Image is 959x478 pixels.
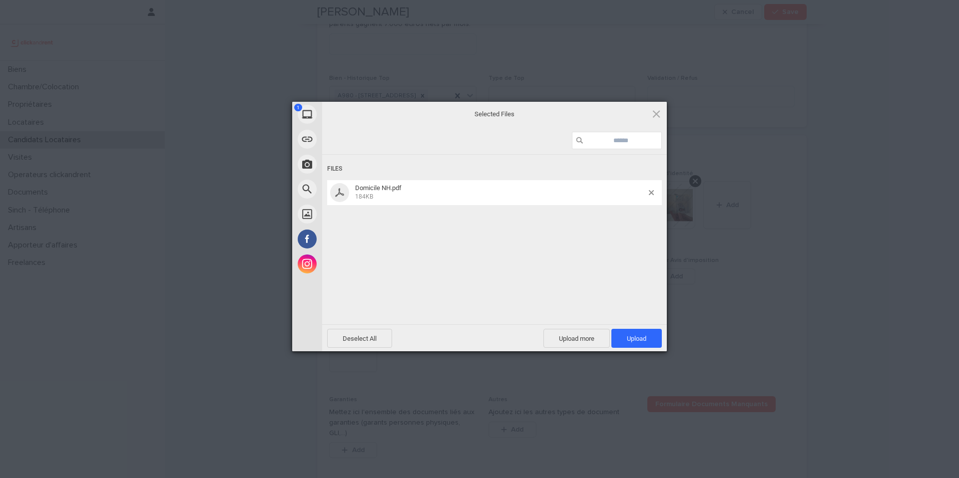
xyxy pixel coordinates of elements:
[292,227,412,251] div: Facebook
[294,104,302,111] span: 1
[355,193,373,200] span: 184KB
[395,110,594,119] span: Selected Files
[327,329,392,348] span: Deselect All
[627,335,646,342] span: Upload
[352,184,649,201] span: Domicile NH.pdf
[651,108,662,119] span: Click here or hit ESC to close picker
[543,329,610,348] span: Upload more
[292,177,412,202] div: Web Search
[611,329,662,348] span: Upload
[292,127,412,152] div: Link (URL)
[327,160,662,178] div: Files
[355,184,402,192] span: Domicile NH.pdf
[292,152,412,177] div: Take Photo
[292,202,412,227] div: Unsplash
[292,251,412,276] div: Instagram
[292,102,412,127] div: My Device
